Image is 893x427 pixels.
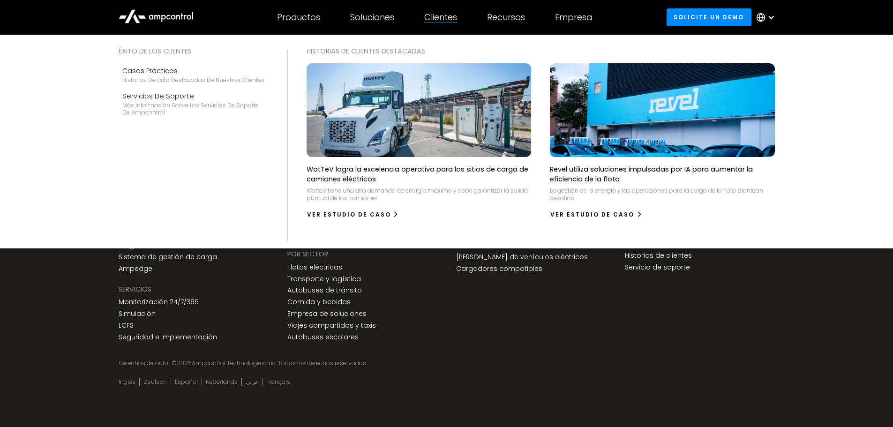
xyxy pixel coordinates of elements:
[350,12,394,22] div: Soluciones
[287,275,361,283] a: Transporte y logística
[122,91,265,101] div: Servicios de soporte
[119,310,156,318] a: Simulación
[307,165,532,183] p: WatTeV logra la excelencia operativa para los sitios de carga de camiones eléctricos
[206,378,238,386] a: Nederlands
[277,12,320,22] div: Productos
[487,12,525,22] div: Recursos
[550,165,775,183] p: Revel utiliza soluciones impulsadas por IA para aumentar la eficiencia de la flota
[122,102,265,116] div: Más información sobre los servicios de soporte de Ampcontrol
[555,12,592,22] div: Empresa
[667,8,751,26] a: Solicite un demo
[287,286,362,294] a: Autobuses de tránsito
[119,87,269,120] a: Servicios de soporteMás información sobre los servicios de soporte de Ampcontrol
[119,265,152,273] a: Ampedge
[287,322,376,330] a: Viajes compartidos y taxis
[119,253,217,261] a: Sistema de gestión de carga
[424,12,457,22] div: Clientes
[143,378,167,386] a: Deutsch
[287,310,367,318] a: Empresa de soluciones
[175,378,198,386] a: Español
[287,249,328,259] div: POR SECTOR
[287,263,342,271] a: Flotas eléctricas
[119,284,151,294] div: SERVICIOS
[550,187,775,202] p: La gestión de la energía y las operaciones para la carga de la flota plantean desafíos
[550,210,634,219] div: Ver estudio de caso
[307,187,532,202] p: WatteV tiene una alta demanda de energía máxima y debe garantizar la salida puntual de los camiones
[266,378,290,386] a: Français
[456,253,588,261] a: [PERSON_NAME] de vehículos eléctricos
[246,378,258,386] a: عربي
[122,66,264,76] div: Casos prácticos
[119,62,269,87] a: Casos prácticosHistorias de éxito destacadas de nuestros clientes
[456,241,493,249] a: Guía OCPP
[287,333,359,341] a: Autobuses escolares
[119,322,134,330] a: LCFS
[119,378,135,386] a: Inglés
[550,207,643,222] a: Ver estudio de caso
[119,333,217,341] a: Seguridad e implementación
[625,263,690,271] a: Servicio de soporte
[307,210,391,219] div: Ver estudio de caso
[307,207,399,222] a: Ver estudio de caso
[456,265,542,273] a: Cargadores compatibles
[119,46,269,56] div: Éxito de los clientes
[119,298,199,306] a: Monitorización 24/7/365
[307,46,775,56] div: Historias de clientes destacadas
[122,76,264,84] div: Historias de éxito destacadas de nuestros clientes
[177,359,192,367] span: 2025
[119,241,208,249] a: Diagnósticos de hardware
[119,360,775,367] div: Derechos de autor © Ampcontrol Technologies, Inc. Todos los derechos reservados
[287,298,351,306] a: Comida y bebidas
[625,252,692,260] a: Historias de clientes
